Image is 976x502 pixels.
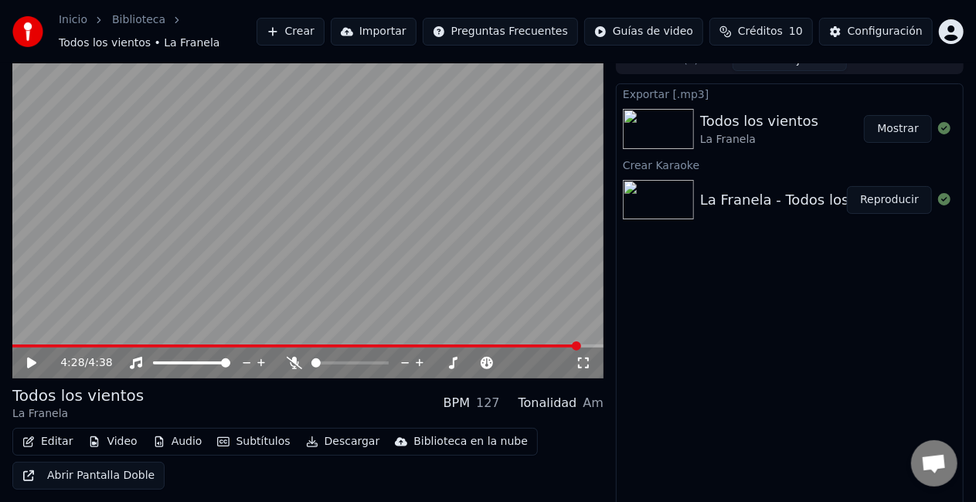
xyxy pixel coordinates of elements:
[700,132,818,148] div: La Franela
[88,355,112,371] span: 4:38
[60,355,97,371] div: /
[700,189,904,211] div: La Franela - Todos los vientos
[211,431,296,453] button: Subtítulos
[12,406,144,422] div: La Franela
[819,18,933,46] button: Configuración
[709,18,813,46] button: Créditos10
[519,394,577,412] div: Tonalidad
[12,16,43,47] img: youka
[789,24,803,39] span: 10
[738,24,783,39] span: Créditos
[147,431,209,453] button: Audio
[444,394,470,412] div: BPM
[423,18,578,46] button: Preguntas Frecuentes
[60,355,84,371] span: 4:28
[331,18,417,46] button: Importar
[257,18,325,46] button: Crear
[82,431,143,453] button: Video
[848,24,923,39] div: Configuración
[911,440,957,487] a: Chat abierto
[12,385,144,406] div: Todos los vientos
[617,84,963,103] div: Exportar [.mp3]
[584,18,703,46] button: Guías de video
[16,431,79,453] button: Editar
[300,431,386,453] button: Descargar
[700,110,818,132] div: Todos los vientos
[583,394,604,412] div: Am
[112,12,165,28] a: Biblioteca
[59,36,219,51] span: Todos los vientos • La Franela
[59,12,257,51] nav: breadcrumb
[847,186,932,214] button: Reproducir
[413,434,528,449] div: Biblioteca en la nube
[864,115,932,143] button: Mostrar
[12,462,165,490] button: Abrir Pantalla Doble
[476,394,500,412] div: 127
[59,12,87,28] a: Inicio
[617,155,963,174] div: Crear Karaoke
